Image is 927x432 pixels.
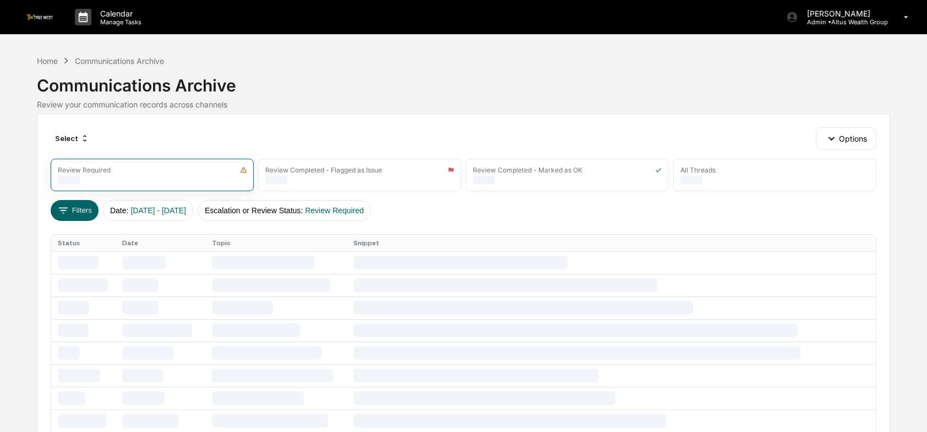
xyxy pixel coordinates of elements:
[37,67,890,95] div: Communications Archive
[240,166,247,174] img: icon
[205,235,347,251] th: Topic
[816,127,876,149] button: Options
[448,166,454,174] img: icon
[91,18,147,26] p: Manage Tasks
[347,235,876,251] th: Snippet
[130,206,186,215] span: [DATE] - [DATE]
[116,235,205,251] th: Date
[680,166,716,174] div: All Threads
[58,166,111,174] div: Review Required
[103,200,193,221] button: Date:[DATE] - [DATE]
[51,200,99,221] button: Filters
[51,129,94,147] div: Select
[51,235,115,251] th: Status
[26,14,53,19] img: logo
[37,56,58,66] div: Home
[798,9,888,18] p: [PERSON_NAME]
[37,100,890,109] div: Review your communication records across channels
[798,18,888,26] p: Admin • Altus Wealth Group
[91,9,147,18] p: Calendar
[75,56,164,66] div: Communications Archive
[305,206,364,215] span: Review Required
[655,166,662,174] img: icon
[473,166,582,174] div: Review Completed - Marked as OK
[198,200,371,221] button: Escalation or Review Status:Review Required
[265,166,382,174] div: Review Completed - Flagged as Issue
